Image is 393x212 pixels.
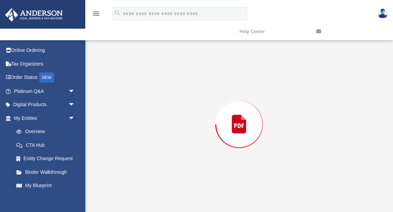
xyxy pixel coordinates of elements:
[68,98,82,112] span: arrow_drop_down
[114,9,121,17] i: search
[5,84,85,98] a: Platinum Q&Aarrow_drop_down
[378,9,388,18] img: User Pic
[234,18,311,45] a: Help Center
[10,125,85,139] a: Overview
[5,44,85,57] a: Online Ordering
[10,165,85,179] a: Binder Walkthrough
[10,179,82,193] a: My Blueprint
[5,98,85,112] a: Digital Productsarrow_drop_down
[10,152,85,166] a: Entity Change Request
[39,72,54,83] div: NEW
[92,13,100,18] a: menu
[5,57,85,71] a: Tax Organizers
[5,111,85,125] a: My Entitiesarrow_drop_down
[5,71,85,85] a: Order StatusNEW
[68,84,82,98] span: arrow_drop_down
[68,111,82,125] span: arrow_drop_down
[3,8,65,22] img: Anderson Advisors Platinum Portal
[10,138,85,152] a: CTA Hub
[92,10,100,18] i: menu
